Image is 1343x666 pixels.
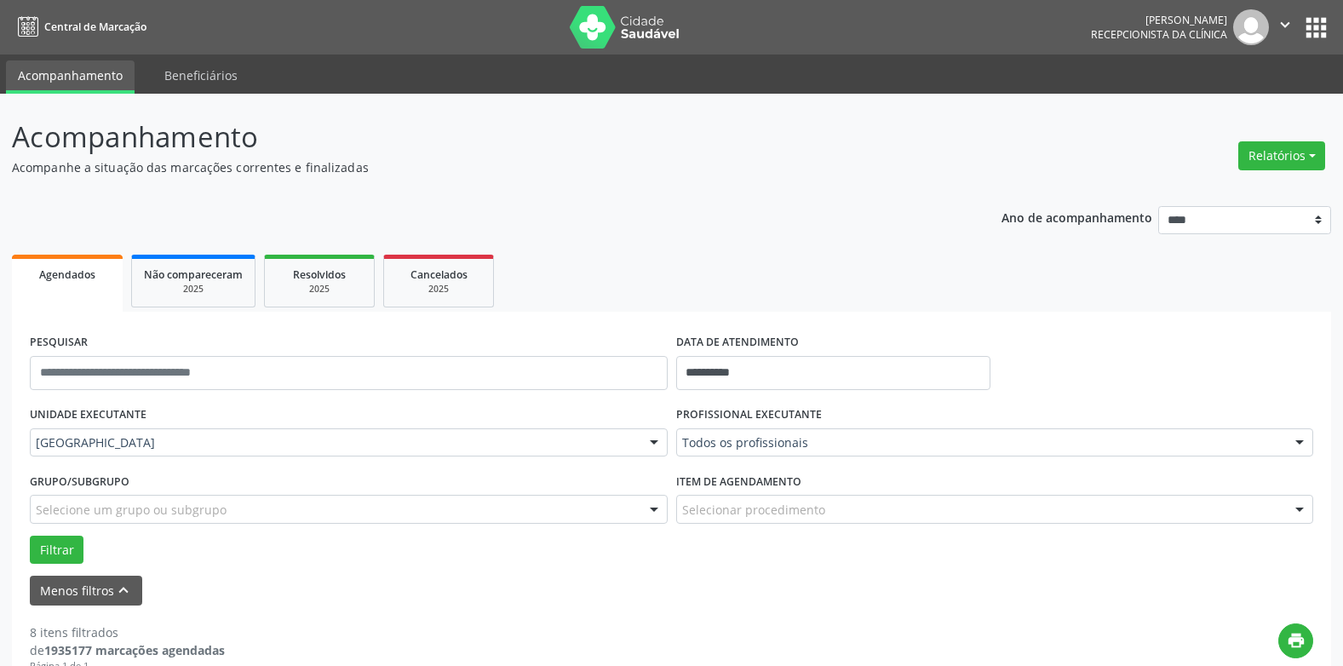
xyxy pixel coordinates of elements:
span: [GEOGRAPHIC_DATA] [36,434,633,451]
div: 2025 [396,283,481,296]
div: 2025 [277,283,362,296]
i:  [1276,15,1294,34]
div: 2025 [144,283,243,296]
img: img [1233,9,1269,45]
div: [PERSON_NAME] [1091,13,1227,27]
span: Resolvidos [293,267,346,282]
label: DATA DE ATENDIMENTO [676,330,799,356]
a: Beneficiários [152,60,250,90]
label: PESQUISAR [30,330,88,356]
label: UNIDADE EXECUTANTE [30,402,146,428]
p: Acompanhamento [12,116,935,158]
button: print [1278,623,1313,658]
span: Selecionar procedimento [682,501,825,519]
a: Acompanhamento [6,60,135,94]
span: Agendados [39,267,95,282]
span: Não compareceram [144,267,243,282]
div: 8 itens filtrados [30,623,225,641]
span: Selecione um grupo ou subgrupo [36,501,227,519]
p: Ano de acompanhamento [1002,206,1152,227]
label: PROFISSIONAL EXECUTANTE [676,402,822,428]
span: Cancelados [410,267,468,282]
span: Todos os profissionais [682,434,1279,451]
span: Central de Marcação [44,20,146,34]
button: Relatórios [1238,141,1325,170]
label: Grupo/Subgrupo [30,468,129,495]
button: Menos filtroskeyboard_arrow_up [30,576,142,606]
label: Item de agendamento [676,468,801,495]
button:  [1269,9,1301,45]
a: Central de Marcação [12,13,146,41]
button: apps [1301,13,1331,43]
i: keyboard_arrow_up [114,581,133,600]
strong: 1935177 marcações agendadas [44,642,225,658]
span: Recepcionista da clínica [1091,27,1227,42]
p: Acompanhe a situação das marcações correntes e finalizadas [12,158,935,176]
div: de [30,641,225,659]
button: Filtrar [30,536,83,565]
i: print [1287,631,1306,650]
